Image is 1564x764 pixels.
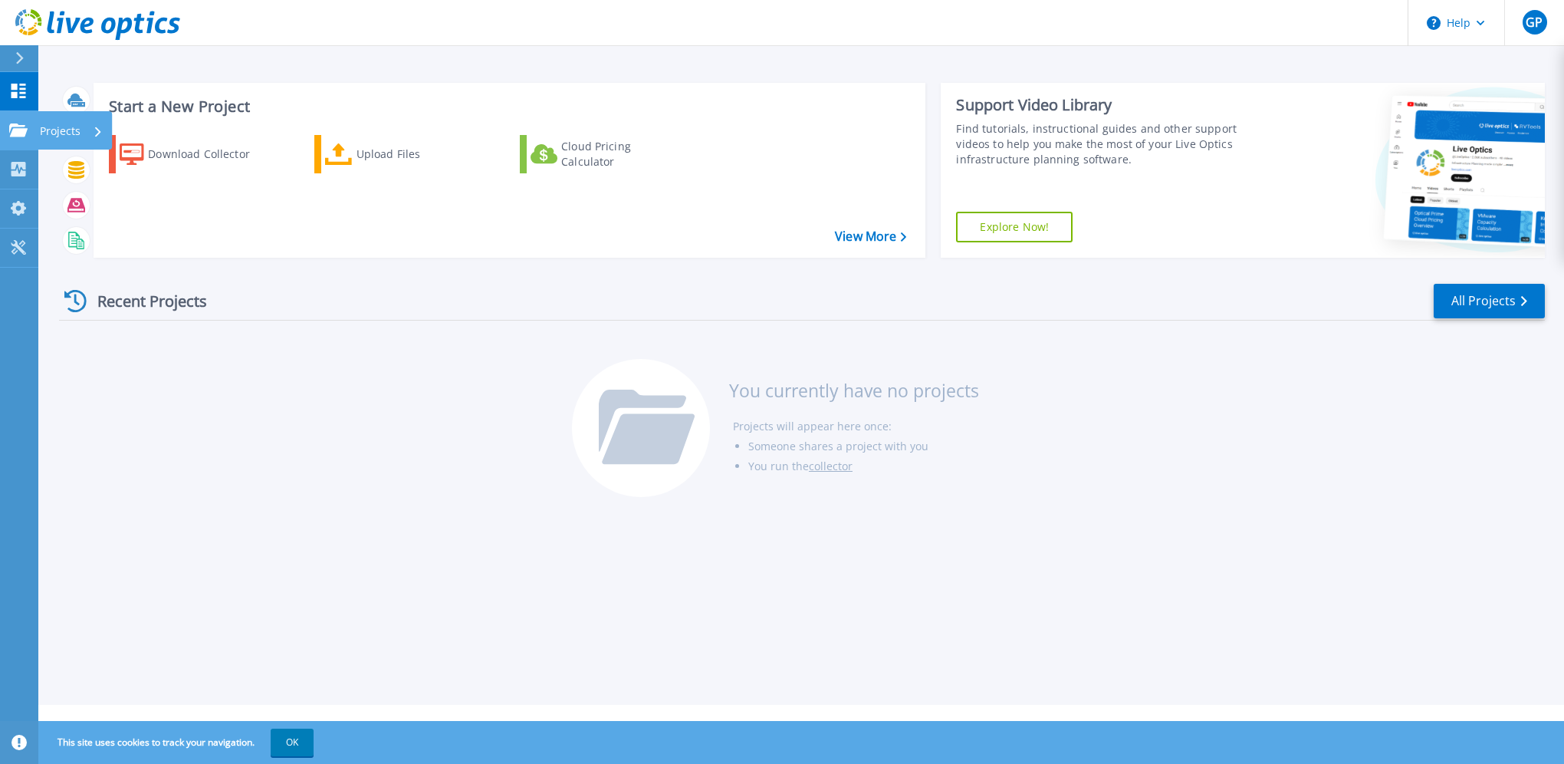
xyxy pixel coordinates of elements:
a: View More [835,229,906,244]
div: Find tutorials, instructional guides and other support videos to help you make the most of your L... [956,121,1265,167]
a: Upload Files [314,135,485,173]
a: Explore Now! [956,212,1073,242]
div: Upload Files [356,139,479,170]
p: Projects [40,111,80,151]
span: This site uses cookies to track your navigation. [42,729,314,756]
a: collector [809,459,853,473]
div: Download Collector [148,139,271,170]
li: You run the [748,456,979,476]
li: Projects will appear here once: [733,417,979,436]
a: Cloud Pricing Calculator [520,135,691,173]
span: GP [1526,16,1543,28]
h3: Start a New Project [109,98,906,115]
a: All Projects [1434,284,1545,318]
a: Download Collector [109,135,280,173]
li: Someone shares a project with you [748,436,979,456]
h3: You currently have no projects [729,382,979,399]
div: Support Video Library [956,95,1265,115]
button: OK [271,729,314,756]
div: Recent Projects [59,282,228,320]
div: Cloud Pricing Calculator [561,139,684,170]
